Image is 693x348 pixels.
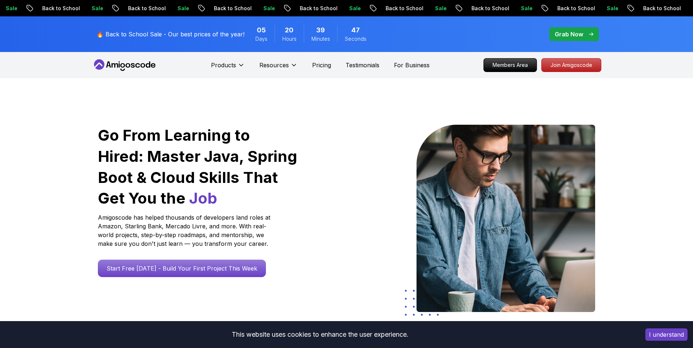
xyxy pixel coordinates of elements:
a: Start Free [DATE] - Build Your First Project This Week [98,260,266,277]
span: Job [189,189,217,207]
a: Pricing [312,61,331,69]
a: Members Area [483,58,537,72]
div: This website uses cookies to enhance the user experience. [5,327,634,343]
p: Sale [86,5,109,12]
img: hero [417,125,595,312]
p: Join Amigoscode [542,59,601,72]
p: Grab Now [555,30,583,39]
a: Testimonials [346,61,379,69]
p: Sale [343,5,367,12]
a: For Business [394,61,430,69]
p: Sale [172,5,195,12]
a: Join Amigoscode [541,58,601,72]
p: Members Area [484,59,537,72]
span: 5 Days [257,25,266,35]
p: Sale [429,5,453,12]
span: Hours [282,35,296,43]
p: Amigoscode has helped thousands of developers land roles at Amazon, Starling Bank, Mercado Livre,... [98,213,272,248]
p: Resources [259,61,289,69]
p: Back to School [36,5,86,12]
p: 🔥 Back to School Sale - Our best prices of the year! [96,30,244,39]
p: Sale [601,5,624,12]
span: 47 Seconds [351,25,360,35]
p: Products [211,61,236,69]
span: Days [255,35,267,43]
p: Sale [258,5,281,12]
span: 39 Minutes [316,25,325,35]
span: 20 Hours [285,25,294,35]
p: Back to School [208,5,258,12]
h1: Go From Learning to Hired: Master Java, Spring Boot & Cloud Skills That Get You the [98,125,298,209]
button: Resources [259,61,298,75]
p: Back to School [122,5,172,12]
span: Minutes [311,35,330,43]
p: Back to School [466,5,515,12]
button: Products [211,61,245,75]
span: Seconds [345,35,366,43]
button: Accept cookies [645,328,688,341]
p: Sale [515,5,538,12]
p: Back to School [294,5,343,12]
p: Back to School [551,5,601,12]
p: Back to School [380,5,429,12]
p: Back to School [637,5,687,12]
